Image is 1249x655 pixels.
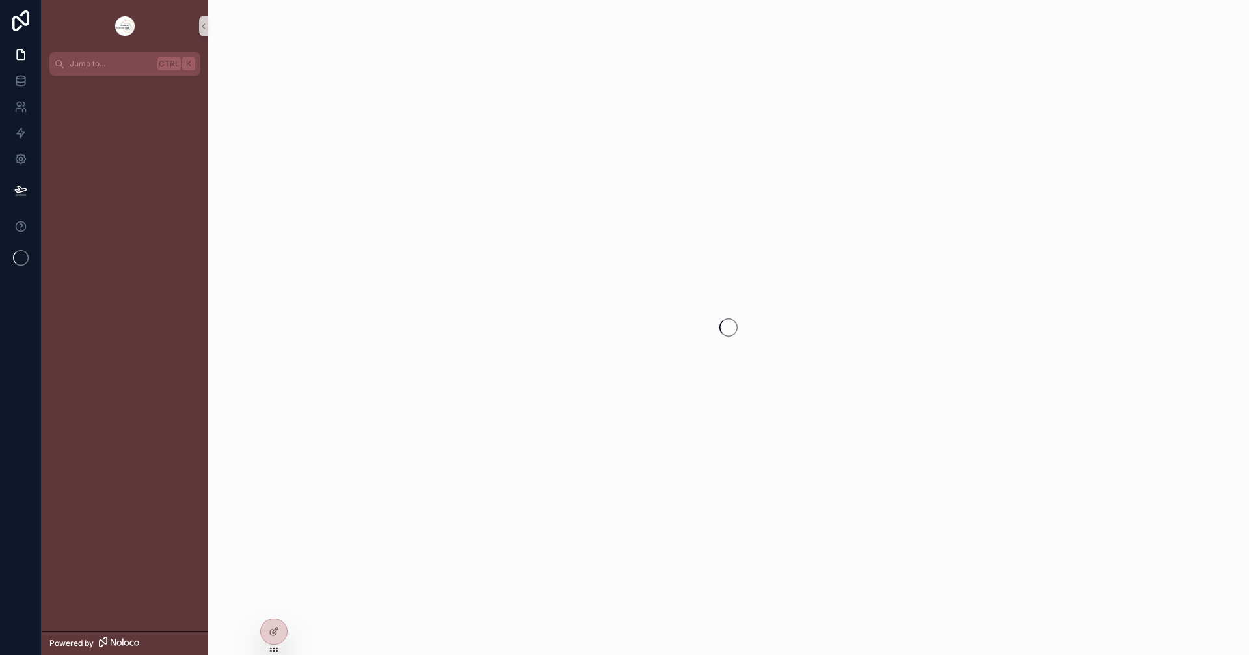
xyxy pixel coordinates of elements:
[42,76,208,99] div: scrollable content
[183,59,194,69] span: K
[157,57,181,70] span: Ctrl
[49,52,200,76] button: Jump to...CtrlK
[70,59,152,69] span: Jump to...
[49,638,94,648] span: Powered by
[42,631,208,655] a: Powered by
[114,16,135,36] img: App logo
